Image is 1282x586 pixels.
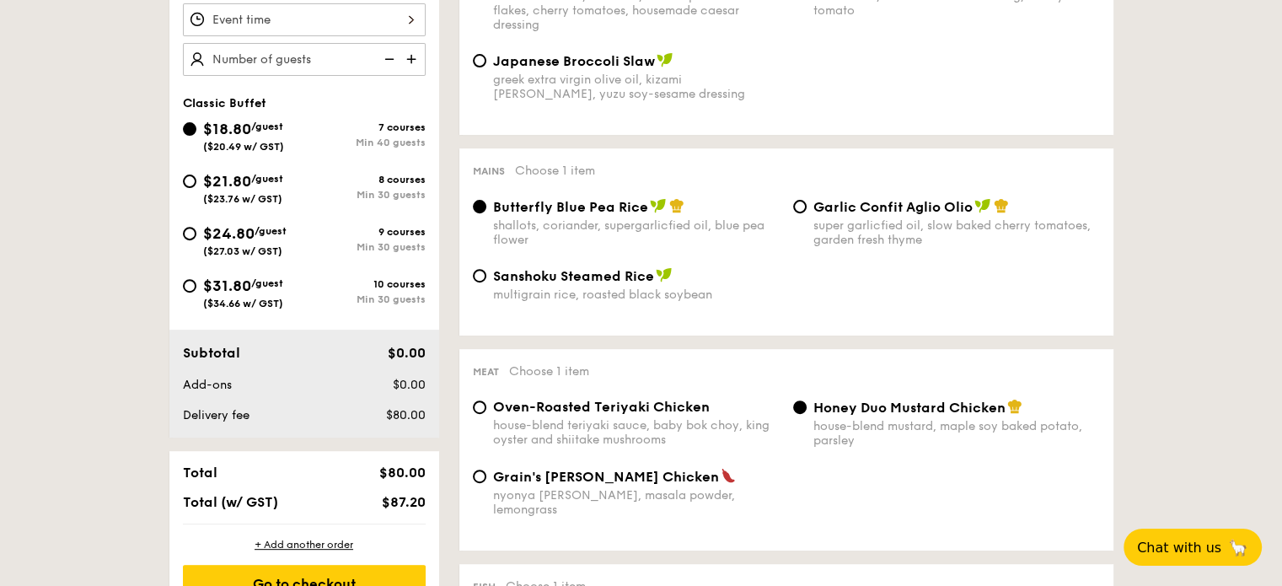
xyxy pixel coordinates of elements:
div: Min 30 guests [304,189,426,201]
span: ($27.03 w/ GST) [203,245,282,257]
span: $31.80 [203,277,251,295]
span: Total [183,465,217,481]
span: /guest [255,225,287,237]
div: multigrain rice, roasted black soybean [493,288,780,302]
span: Japanese Broccoli Slaw [493,53,655,69]
span: 🦙 [1228,538,1248,557]
div: greek extra virgin olive oil, kizami [PERSON_NAME], yuzu soy-sesame dressing [493,73,780,101]
input: Grain's [PERSON_NAME] Chickennyonya [PERSON_NAME], masala powder, lemongrass [473,470,486,483]
span: Classic Buffet [183,96,266,110]
div: + Add another order [183,538,426,551]
span: Choose 1 item [509,364,589,379]
div: 10 courses [304,278,426,290]
img: icon-vegan.f8ff3823.svg [657,52,673,67]
img: icon-vegan.f8ff3823.svg [656,267,673,282]
span: Garlic Confit Aglio Olio [813,199,973,215]
span: Delivery fee [183,408,249,422]
input: $24.80/guest($27.03 w/ GST)9 coursesMin 30 guests [183,227,196,240]
span: Chat with us [1137,540,1221,556]
span: Grain's [PERSON_NAME] Chicken [493,469,719,485]
div: house-blend mustard, maple soy baked potato, parsley [813,419,1100,448]
img: icon-reduce.1d2dbef1.svg [375,43,400,75]
div: 7 courses [304,121,426,133]
span: /guest [251,277,283,289]
input: $21.80/guest($23.76 w/ GST)8 coursesMin 30 guests [183,175,196,188]
div: Min 30 guests [304,241,426,253]
span: Butterfly Blue Pea Rice [493,199,648,215]
input: Number of guests [183,43,426,76]
span: ($20.49 w/ GST) [203,141,284,153]
span: ($23.76 w/ GST) [203,193,282,205]
span: $21.80 [203,172,251,191]
span: $0.00 [387,345,425,361]
span: /guest [251,121,283,132]
span: ($34.66 w/ GST) [203,298,283,309]
input: Honey Duo Mustard Chickenhouse-blend mustard, maple soy baked potato, parsley [793,401,807,414]
input: $18.80/guest($20.49 w/ GST)7 coursesMin 40 guests [183,122,196,136]
span: $0.00 [392,378,425,392]
div: Min 30 guests [304,293,426,305]
input: Butterfly Blue Pea Riceshallots, coriander, supergarlicfied oil, blue pea flower [473,200,486,213]
img: icon-chef-hat.a58ddaea.svg [669,198,684,213]
img: icon-add.58712e84.svg [400,43,426,75]
span: $80.00 [385,408,425,422]
div: 8 courses [304,174,426,185]
img: icon-vegan.f8ff3823.svg [974,198,991,213]
input: $31.80/guest($34.66 w/ GST)10 coursesMin 30 guests [183,279,196,293]
div: 9 courses [304,226,426,238]
input: Garlic Confit Aglio Oliosuper garlicfied oil, slow baked cherry tomatoes, garden fresh thyme [793,200,807,213]
button: Chat with us🦙 [1124,529,1262,566]
span: $24.80 [203,224,255,243]
span: Subtotal [183,345,240,361]
div: shallots, coriander, supergarlicfied oil, blue pea flower [493,218,780,247]
div: house-blend teriyaki sauce, baby bok choy, king oyster and shiitake mushrooms [493,418,780,447]
input: Oven-Roasted Teriyaki Chickenhouse-blend teriyaki sauce, baby bok choy, king oyster and shiitake ... [473,401,486,414]
span: Add-ons [183,378,232,392]
span: /guest [251,173,283,185]
span: Total (w/ GST) [183,494,278,510]
div: Min 40 guests [304,137,426,148]
input: Sanshoku Steamed Ricemultigrain rice, roasted black soybean [473,269,486,282]
span: $18.80 [203,120,251,138]
span: $87.20 [381,494,425,510]
span: Honey Duo Mustard Chicken [813,400,1006,416]
input: Japanese Broccoli Slawgreek extra virgin olive oil, kizami [PERSON_NAME], yuzu soy-sesame dressing [473,54,486,67]
span: Sanshoku Steamed Rice [493,268,654,284]
img: icon-chef-hat.a58ddaea.svg [994,198,1009,213]
span: $80.00 [378,465,425,481]
div: super garlicfied oil, slow baked cherry tomatoes, garden fresh thyme [813,218,1100,247]
div: nyonya [PERSON_NAME], masala powder, lemongrass [493,488,780,517]
img: icon-spicy.37a8142b.svg [721,468,736,483]
span: Oven-Roasted Teriyaki Chicken [493,399,710,415]
span: Mains [473,165,505,177]
img: icon-vegan.f8ff3823.svg [650,198,667,213]
span: Meat [473,366,499,378]
span: Choose 1 item [515,164,595,178]
input: Event time [183,3,426,36]
img: icon-chef-hat.a58ddaea.svg [1007,399,1022,414]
